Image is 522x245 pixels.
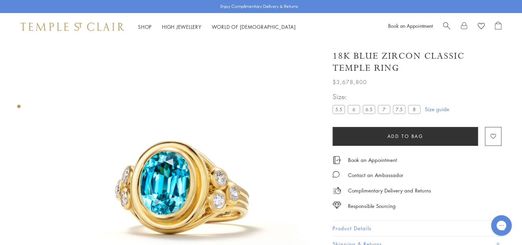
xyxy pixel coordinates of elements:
a: Book an Appointment [348,156,397,164]
img: Temple St. Clair [21,23,124,31]
a: Book an Appointment [388,22,433,29]
h1: 18K Blue Zircon Classic Temple Ring [333,50,501,74]
label: 7 [378,105,390,114]
div: Product gallery navigation [17,103,21,114]
img: icon_appointment.svg [333,156,341,164]
p: Complimentary Delivery and Returns [348,186,431,195]
div: Contact an Ambassador [348,171,403,179]
span: $3,678,800 [333,78,367,86]
img: icon_delivery.svg [333,186,341,195]
label: 6.5 [363,105,375,114]
label: 7.5 [393,105,405,114]
img: icon_sourcing.svg [333,202,341,209]
div: Responsible Sourcing [348,202,396,210]
a: Size guide [425,106,449,113]
a: World of [DEMOGRAPHIC_DATA]World of [DEMOGRAPHIC_DATA] [212,23,296,30]
a: Open Shopping Bag [495,22,501,32]
img: MessageIcon-01_2.svg [333,171,339,178]
button: Product Details [333,221,501,236]
span: Size: [333,91,423,102]
a: Search [443,22,450,32]
p: Enjoy Complimentary Delivery & Returns [220,3,298,10]
a: ShopShop [138,23,152,30]
label: 5.5 [333,105,345,114]
button: Add to bag [333,127,478,146]
span: Add to bag [387,132,424,140]
label: 8 [408,105,420,114]
a: View Wishlist [478,22,485,32]
nav: Main navigation [138,23,296,31]
label: 6 [348,105,360,114]
iframe: Gorgias live chat messenger [488,213,515,238]
a: High JewelleryHigh Jewellery [162,23,201,30]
